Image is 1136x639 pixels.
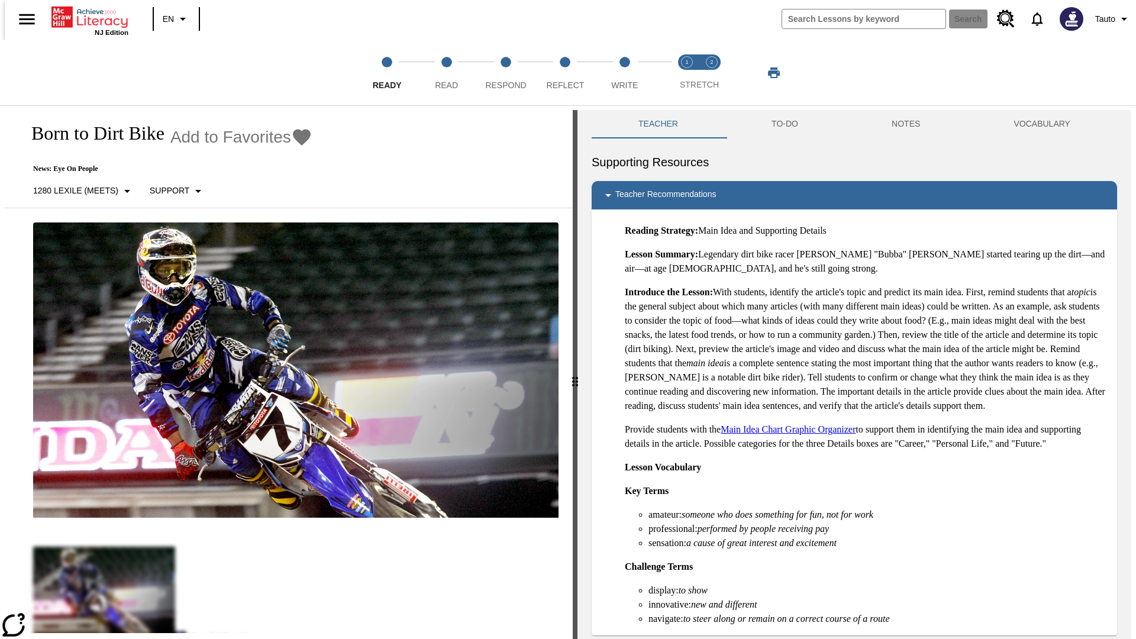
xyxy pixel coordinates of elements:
span: EN [163,13,174,25]
li: innovative: [648,598,1108,612]
li: professional: [648,522,1108,536]
button: Select a new avatar [1053,4,1090,34]
li: display: [648,583,1108,598]
strong: Introduce the Lesson: [625,287,713,297]
button: Respond step 3 of 5 [472,40,540,105]
strong: Challenge Terms [625,561,693,572]
strong: Reading Strategy: [625,225,698,235]
span: NJ Edition [95,29,128,36]
button: Ready step 1 of 5 [353,40,421,105]
button: Read step 2 of 5 [412,40,480,105]
em: new and different [691,599,757,609]
p: Teacher Recommendations [615,188,716,202]
li: amateur: [648,508,1108,522]
em: someone who does something for fun, not for work [682,509,873,519]
strong: Key Terms [625,486,669,496]
button: Select Lexile, 1280 Lexile (Meets) [28,180,139,202]
button: VOCABULARY [967,110,1117,138]
button: Scaffolds, Support [145,180,210,202]
li: navigate: [648,612,1108,626]
span: Add to Favorites [170,128,291,147]
div: Press Enter or Spacebar and then press right and left arrow keys to move the slider [573,110,577,639]
h6: Supporting Resources [592,153,1117,172]
a: Main Idea Chart Graphic Organizer [721,424,856,434]
button: Reflect step 4 of 5 [531,40,599,105]
a: Resource Center, Will open in new tab [990,3,1022,35]
p: News: Eye On People [19,164,312,173]
button: Language: EN, Select a language [157,8,195,30]
strong: Lesson Summary: [625,249,698,259]
strong: Lesson Vocabulary [625,462,701,472]
button: Open side menu [9,2,44,37]
button: Teacher [592,110,725,138]
span: Read [435,80,458,90]
button: Stretch Read step 1 of 2 [670,40,704,105]
input: search field [782,9,945,28]
div: Instructional Panel Tabs [592,110,1117,138]
em: to show [679,585,708,595]
span: Reflect [547,80,585,90]
a: Notifications [1022,4,1053,34]
em: main idea [686,358,724,368]
span: Respond [485,80,526,90]
span: Write [611,80,638,90]
div: Teacher Recommendations [592,181,1117,209]
span: STRETCH [680,80,719,89]
text: 1 [685,59,688,65]
button: Add to Favorites - Born to Dirt Bike [170,127,312,147]
div: reading [5,110,573,633]
p: Provide students with the to support them in identifying the main idea and supporting details in ... [625,422,1108,451]
em: to steer along or remain on a correct course of a route [683,614,890,624]
em: topic [1072,287,1090,297]
div: activity [577,110,1131,639]
button: Stretch Respond step 2 of 2 [695,40,729,105]
div: Home [51,4,128,36]
em: a cause of great interest and excitement [686,538,837,548]
p: 1280 Lexile (Meets) [33,185,118,197]
span: Ready [373,80,402,90]
img: Avatar [1060,7,1083,31]
button: NOTES [845,110,967,138]
button: Print [755,62,793,83]
button: TO-DO [725,110,845,138]
img: Motocross racer James Stewart flies through the air on his dirt bike. [33,222,559,518]
h1: Born to Dirt Bike [19,122,164,144]
text: 2 [710,59,713,65]
p: Legendary dirt bike racer [PERSON_NAME] "Bubba" [PERSON_NAME] started tearing up the dirt—and air... [625,247,1108,276]
button: Write step 5 of 5 [590,40,659,105]
p: Support [150,185,189,197]
li: sensation: [648,536,1108,550]
p: Main Idea and Supporting Details [625,224,1108,238]
span: Tauto [1095,13,1115,25]
p: With students, identify the article's topic and predict its main idea. First, remind students tha... [625,285,1108,413]
button: Profile/Settings [1090,8,1136,30]
em: performed by people receiving pay [698,524,829,534]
